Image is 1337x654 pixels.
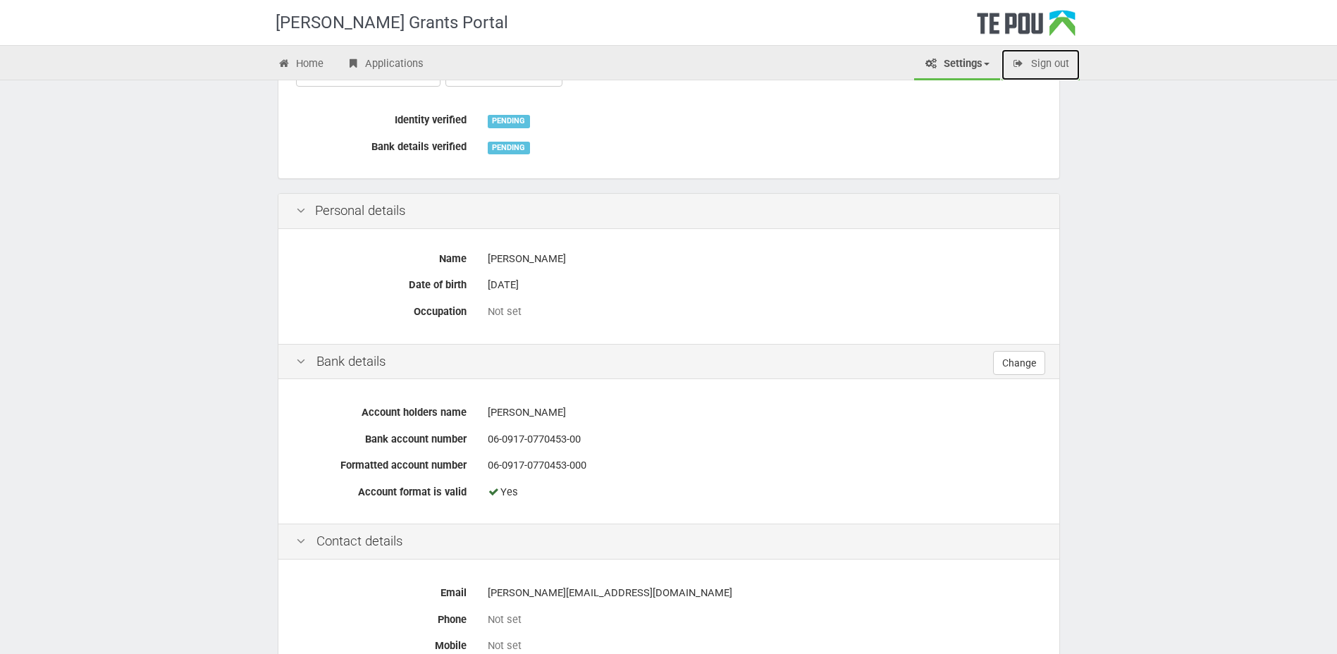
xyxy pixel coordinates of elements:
[977,10,1076,45] div: Te Pou Logo
[993,351,1045,375] a: Change
[278,344,1059,380] div: Bank details
[285,247,477,266] label: Name
[285,427,477,447] label: Bank account number
[285,453,477,473] label: Formatted account number
[488,581,1042,605] div: [PERSON_NAME][EMAIL_ADDRESS][DOMAIN_NAME]
[285,607,477,627] label: Phone
[285,581,477,600] label: Email
[285,400,477,420] label: Account holders name
[488,612,1042,627] div: Not set
[488,247,1042,271] div: [PERSON_NAME]
[278,524,1059,560] div: Contact details
[285,273,477,292] label: Date of birth
[1002,49,1080,80] a: Sign out
[488,400,1042,425] div: [PERSON_NAME]
[488,142,530,154] div: PENDING
[488,638,1042,653] div: Not set
[285,480,477,500] label: Account format is valid
[335,49,434,80] a: Applications
[285,108,477,128] label: Identity verified
[267,49,335,80] a: Home
[914,49,1000,80] a: Settings
[285,634,477,653] label: Mobile
[488,273,1042,297] div: [DATE]
[488,427,1042,452] div: 06-0917-0770453-00
[488,304,1042,319] div: Not set
[488,480,1042,505] div: Yes
[488,453,1042,478] div: 06-0917-0770453-000
[285,135,477,154] label: Bank details verified
[488,115,530,128] div: PENDING
[285,300,477,319] label: Occupation
[278,194,1059,229] div: Personal details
